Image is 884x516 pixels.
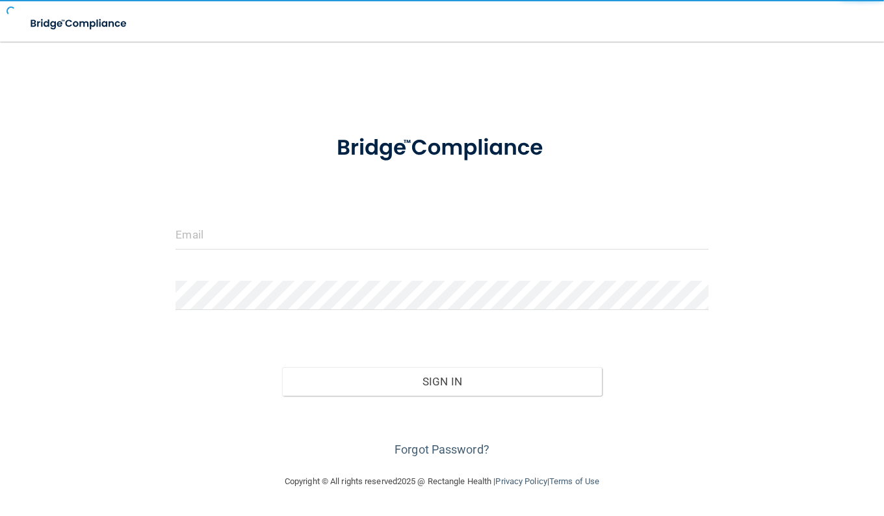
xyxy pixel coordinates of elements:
a: Privacy Policy [495,476,547,486]
div: Copyright © All rights reserved 2025 @ Rectangle Health | | [205,461,679,502]
img: bridge_compliance_login_screen.278c3ca4.svg [314,120,571,177]
button: Sign In [282,367,602,396]
img: bridge_compliance_login_screen.278c3ca4.svg [19,10,139,37]
input: Email [175,220,708,250]
a: Forgot Password? [395,443,489,456]
a: Terms of Use [549,476,599,486]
